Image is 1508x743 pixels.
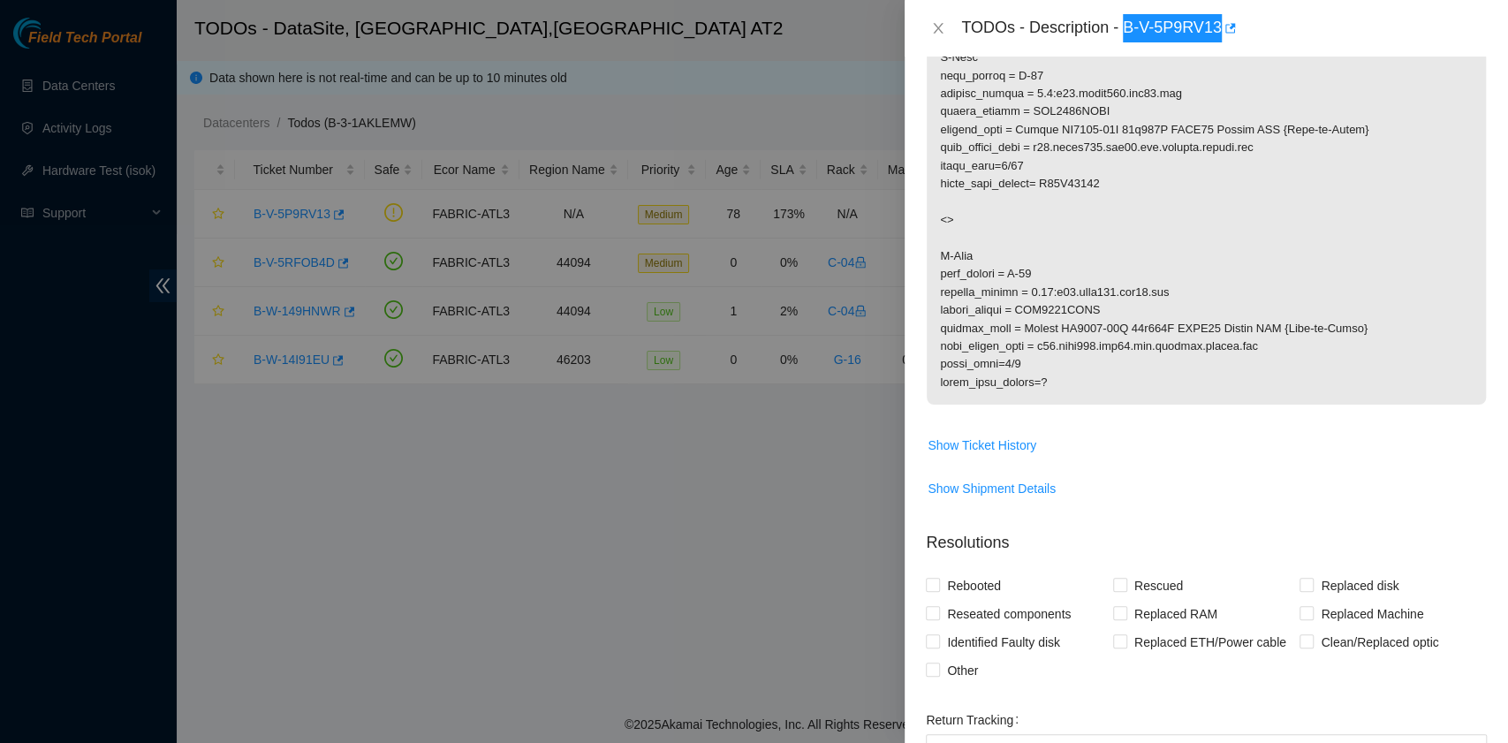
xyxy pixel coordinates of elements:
[926,706,1026,734] label: Return Tracking
[928,436,1036,455] span: Show Ticket History
[1314,628,1445,656] span: Clean/Replaced optic
[931,21,945,35] span: close
[1127,600,1224,628] span: Replaced RAM
[926,20,951,37] button: Close
[940,600,1078,628] span: Reseated components
[1314,572,1406,600] span: Replaced disk
[927,474,1057,503] button: Show Shipment Details
[961,14,1487,42] div: TODOs - Description - B-V-5P9RV13
[1314,600,1430,628] span: Replaced Machine
[926,517,1487,555] p: Resolutions
[927,431,1037,459] button: Show Ticket History
[1127,572,1190,600] span: Rescued
[940,572,1008,600] span: Rebooted
[928,479,1056,498] span: Show Shipment Details
[940,628,1067,656] span: Identified Faulty disk
[1127,628,1293,656] span: Replaced ETH/Power cable
[940,656,985,685] span: Other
